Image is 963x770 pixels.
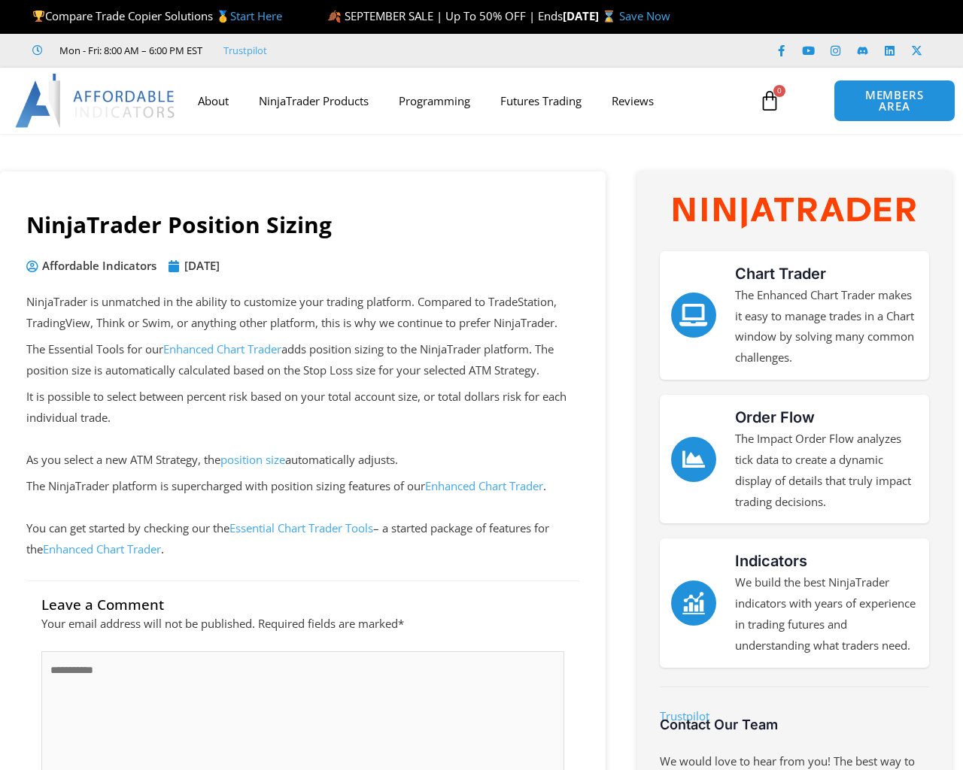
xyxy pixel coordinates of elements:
[671,437,716,482] a: Order Flow
[773,85,785,97] span: 0
[244,83,384,118] a: NinjaTrader Products
[258,616,404,631] span: Required fields are marked
[33,11,44,22] img: 🏆
[660,716,929,733] h3: Contact Our Team
[660,708,709,723] a: Trustpilot
[26,209,579,241] h1: NinjaTrader Position Sizing
[56,41,202,59] span: Mon - Fri: 8:00 AM – 6:00 PM EST
[563,8,619,23] strong: [DATE] ⌛
[619,8,670,23] a: Save Now
[183,83,751,118] nav: Menu
[26,339,579,381] p: The Essential Tools for our adds position sizing to the NinjaTrader platform. The position size i...
[26,387,579,470] p: It is possible to select between percent risk based on your total account size, or total dollars ...
[26,476,579,559] p: The NinjaTrader platform is supercharged with position sizing features of our . You can get start...
[384,83,485,118] a: Programming
[735,408,815,426] a: Order Flow
[38,256,156,277] span: Affordable Indicators
[41,616,255,631] span: Your email address will not be published.
[43,541,161,556] a: Enhanced Chart Trader
[597,83,669,118] a: Reviews
[735,285,918,368] p: The Enhanced Chart Trader makes it easy to manage trades in a Chart window by solving many common...
[735,429,918,512] p: The Impact Order Flow analyzes tick data to create a dynamic display of details that truly impact...
[425,478,543,493] a: Enhanced Chart Trader
[163,341,281,356] a: Enhanced Chart Trader
[15,74,177,128] img: LogoAI | Affordable Indicators – NinjaTrader
[485,83,597,118] a: Futures Trading
[230,8,282,23] a: Start Here
[834,80,955,122] a: MEMBERS AREA
[735,552,807,570] a: Indicators
[735,265,826,283] a: Chart Trader
[673,198,916,229] img: NinjaTrader Wordmark color RGB | Affordable Indicators – NinjaTrader
[229,520,373,535] a: Essential Chart Trader Tools
[671,293,716,338] a: Chart Trader
[183,83,244,118] a: About
[26,292,579,334] p: NinjaTrader is unmatched in the ability to customize your trading platform. Compared to TradeStat...
[735,572,918,656] p: We build the best NinjaTrader indicators with years of experience in trading futures and understa...
[220,452,285,467] a: position size
[737,79,803,123] a: 0
[849,89,940,112] span: MEMBERS AREA
[671,581,716,626] a: Indicators
[223,44,267,57] a: Trustpilot
[41,581,564,614] h3: Leave a Comment
[184,258,220,273] time: [DATE]
[32,8,282,23] span: Compare Trade Copier Solutions 🥇
[327,8,563,23] span: 🍂 SEPTEMBER SALE | Up To 50% OFF | Ends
